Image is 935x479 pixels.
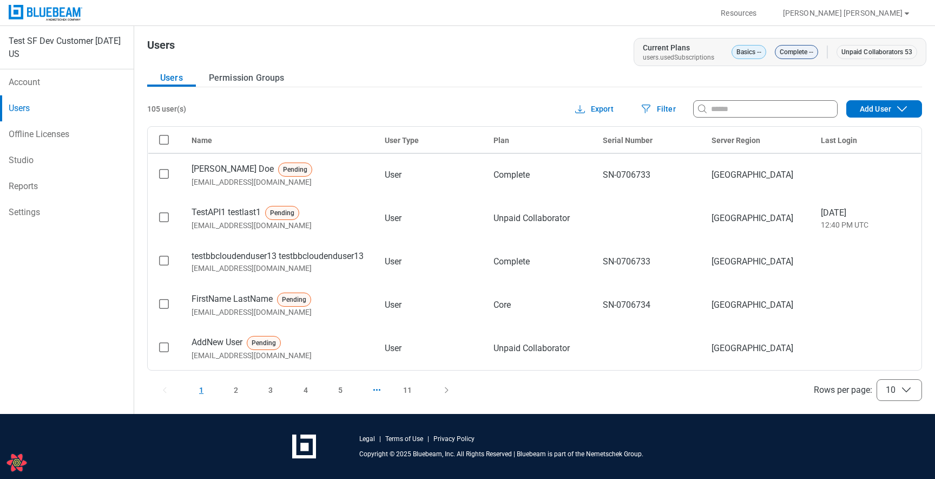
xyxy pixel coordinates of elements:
[192,206,367,220] div: TestAPI1 testlast1
[247,336,281,350] p: Pending
[291,381,321,399] button: 4
[221,381,251,399] button: 2
[643,53,714,62] div: users.usedSubscriptions
[359,435,475,443] div: | |
[9,35,125,61] div: Test SF Dev Customer [DATE] US
[847,102,921,115] div: Add User
[196,69,298,87] button: Permission Groups
[159,169,169,179] svg: checkbox
[485,240,594,283] td: Complete
[703,240,812,283] td: [GEOGRAPHIC_DATA]
[359,450,643,458] p: Copyright © 2025 Bluebeam, Inc. All Rights Reserved | Bluebeam is part of the Nemetschek Group.
[594,240,703,283] td: SN-0706733
[429,381,464,399] button: Next Page
[277,293,311,307] p: Pending
[255,381,286,399] button: 3
[376,240,485,283] td: User
[603,135,695,146] div: Serial Number
[390,381,425,399] button: 11
[775,45,818,59] p: Complete --
[9,5,82,21] img: Bluebeam, Inc.
[703,283,812,327] td: [GEOGRAPHIC_DATA]
[192,307,367,318] div: [EMAIL_ADDRESS][DOMAIN_NAME]
[493,135,585,146] div: Plan
[265,206,299,220] p: Pending
[6,452,28,474] button: Open React Query Devtools
[159,299,169,309] svg: checkbox
[192,263,367,274] div: [EMAIL_ADDRESS][DOMAIN_NAME]
[703,370,812,413] td: [GEOGRAPHIC_DATA]
[485,283,594,327] td: Core
[385,435,423,443] a: Terms of Use
[147,103,186,114] div: 105 user(s)
[147,381,182,399] button: Previous Page
[485,153,594,197] td: Complete
[837,45,917,59] p: Unpaid Collaborators 53
[732,45,766,59] p: Basics --
[594,283,703,327] td: SN-0706734
[877,379,922,401] button: Rows per page
[846,100,922,118] button: Add User
[159,256,169,266] svg: checkbox
[360,381,386,399] button: Select Page
[192,336,367,350] div: AddNew User
[192,135,367,146] div: Name
[561,100,627,118] button: Export
[594,370,703,413] td: SN-0706735
[278,163,312,177] p: Pending
[627,100,689,118] button: Filter
[770,4,924,22] button: [PERSON_NAME] [PERSON_NAME]
[159,135,169,145] svg: checkbox
[192,250,367,263] div: testbbcloudenduser13 testbbcloudenduser13
[376,283,485,327] td: User
[643,42,690,53] div: Current Plans
[433,435,475,443] a: Privacy Policy
[821,219,912,230] span: 12:40 PM UTC
[192,293,367,307] div: FirstName LastName
[192,350,367,361] div: [EMAIL_ADDRESS][DOMAIN_NAME]
[186,381,216,399] button: 1
[359,435,375,443] a: Legal
[886,385,896,396] span: 10
[376,370,485,413] td: Studio Admin
[376,153,485,197] td: User
[192,177,367,187] div: [EMAIL_ADDRESS][DOMAIN_NAME]
[485,370,594,413] td: Basics
[376,197,485,240] td: User
[703,327,812,370] td: [GEOGRAPHIC_DATA]
[159,212,169,222] svg: checkbox
[703,153,812,197] td: [GEOGRAPHIC_DATA]
[708,4,769,22] button: Resources
[594,153,703,197] td: SN-0706733
[192,163,367,177] div: [PERSON_NAME] Doe
[703,197,812,240] td: [GEOGRAPHIC_DATA]
[712,135,804,146] div: Server Region
[147,69,196,87] button: Users
[159,342,169,352] svg: checkbox
[821,206,912,219] span: [DATE]
[147,39,175,56] h1: Users
[192,220,367,231] div: [EMAIL_ADDRESS][DOMAIN_NAME]
[814,384,872,397] span: Rows per page :
[485,197,594,240] td: Unpaid Collaborator
[325,381,355,399] button: 5
[376,327,485,370] td: User
[485,327,594,370] td: Unpaid Collaborator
